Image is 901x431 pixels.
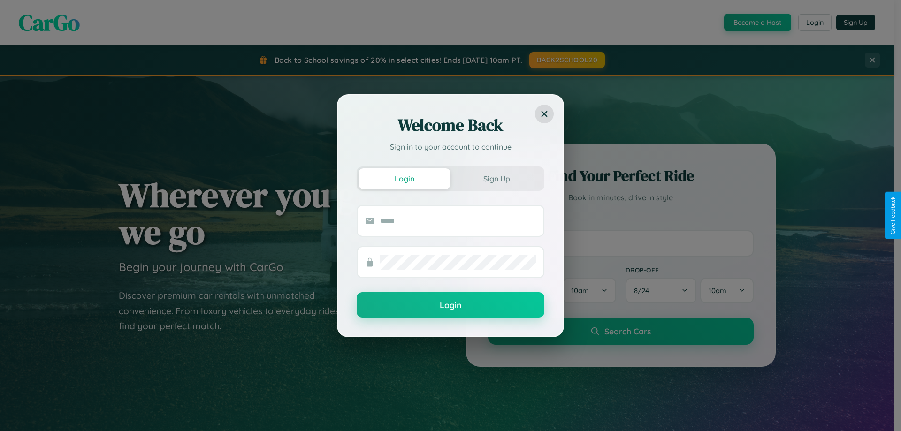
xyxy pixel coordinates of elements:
[357,141,544,152] p: Sign in to your account to continue
[359,168,450,189] button: Login
[890,197,896,234] div: Give Feedback
[450,168,542,189] button: Sign Up
[357,114,544,136] h2: Welcome Back
[357,292,544,318] button: Login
